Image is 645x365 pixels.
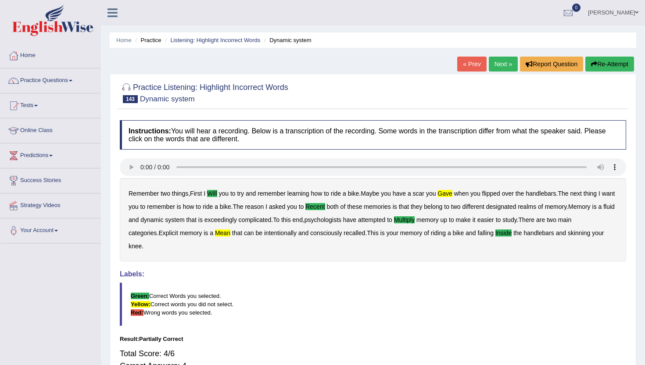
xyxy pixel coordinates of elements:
li: Dynamic system [262,36,312,44]
b: you [219,190,229,197]
b: The [233,203,243,210]
b: Memory [568,203,591,210]
b: is [204,229,208,236]
b: two [547,216,556,223]
b: I [265,203,267,210]
b: remember [147,203,175,210]
b: bike [220,203,231,210]
b: is [592,203,597,210]
button: Re-Attempt [585,57,634,72]
b: consciously [310,229,342,236]
b: memory [180,229,202,236]
b: multiply [394,216,415,223]
b: and [246,190,256,197]
b: of [424,229,429,236]
b: to [496,216,501,223]
b: to [196,203,201,210]
li: Practice [133,36,161,44]
b: that [399,203,409,210]
b: To [273,216,279,223]
b: easier [477,216,494,223]
a: Your Account [0,218,100,240]
b: ride [331,190,341,197]
b: of [538,203,543,210]
b: skinning [568,229,590,236]
b: your [592,229,604,236]
b: are [536,216,545,223]
b: they [411,203,422,210]
a: Success Stories [0,168,100,190]
b: it [473,216,476,223]
div: , . . . . . , . . . . [120,178,626,261]
b: try [237,190,244,197]
b: two [161,190,170,197]
b: is [198,216,203,223]
b: This [367,229,378,236]
b: system [165,216,184,223]
b: and [298,229,308,236]
b: a [343,190,346,197]
b: to [449,216,454,223]
b: attempted [358,216,385,223]
b: have [343,216,356,223]
b: remember [258,190,286,197]
b: two [451,203,461,210]
b: next [570,190,581,197]
b: you [381,190,391,197]
b: that [186,216,197,223]
button: Report Question [520,57,583,72]
b: handlebars [524,229,554,236]
b: Explicit [158,229,178,236]
b: Red: [131,309,143,316]
b: First [190,190,202,197]
b: realms [518,203,536,210]
b: memory [400,229,423,236]
b: Instructions: [129,127,171,135]
b: how [311,190,322,197]
b: mean [215,229,230,236]
b: a [408,190,411,197]
b: to [387,216,392,223]
b: study [502,216,516,223]
b: bike [453,229,464,236]
b: up [441,216,448,223]
b: scar [413,190,424,197]
a: Tests [0,93,100,115]
a: Practice Questions [0,68,100,90]
b: main [558,216,571,223]
b: handlebars [526,190,556,197]
b: knee [129,243,142,250]
b: inside [495,229,512,236]
b: to [140,203,145,210]
b: fluid [603,203,615,210]
b: a [448,229,451,236]
a: Home [0,43,100,65]
b: these [347,203,362,210]
b: the [513,229,522,236]
b: of [340,203,346,210]
b: make [456,216,471,223]
b: and [466,229,476,236]
b: a [210,229,213,236]
b: designated [486,203,516,210]
b: memory [545,203,567,210]
b: you [129,203,139,210]
b: bike [348,190,359,197]
span: 143 [123,95,138,103]
b: intentionally [264,229,297,236]
b: gave [437,190,452,197]
b: can [244,229,254,236]
b: end [293,216,303,223]
b: how [183,203,194,210]
h2: Practice Listening: Highlight Incorrect Words [120,81,288,103]
b: different [462,203,484,210]
h4: You will hear a recording. Below is a transcription of the recording. Some words in the transcrip... [120,120,626,150]
b: Green: [131,293,149,299]
b: The [558,190,568,197]
b: memories [364,203,391,210]
b: you [287,203,297,210]
b: be [256,229,263,236]
b: a [598,203,602,210]
b: to [299,203,304,210]
blockquote: Correct Words you selected. Correct words you did not select. Wrong words you selected. [120,283,626,326]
